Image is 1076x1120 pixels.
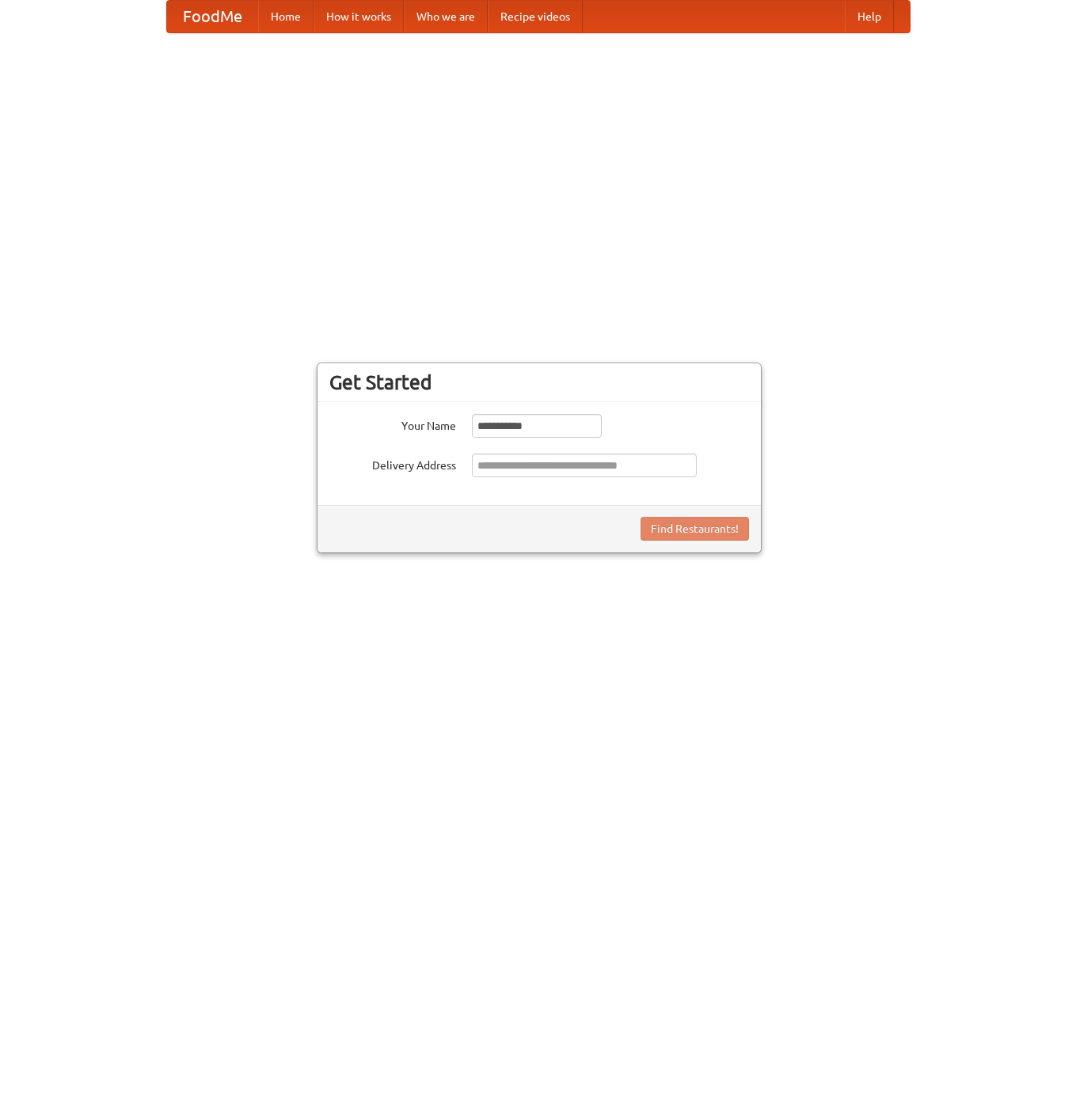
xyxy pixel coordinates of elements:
h3: Get Started [329,370,749,394]
a: Recipe videos [488,1,583,32]
a: How it works [314,1,404,32]
button: Find Restaurants! [641,517,749,541]
a: Help [845,1,894,32]
label: Your Name [329,414,456,434]
a: Home [258,1,314,32]
a: Who we are [404,1,488,32]
a: FoodMe [167,1,258,32]
label: Delivery Address [329,454,456,473]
